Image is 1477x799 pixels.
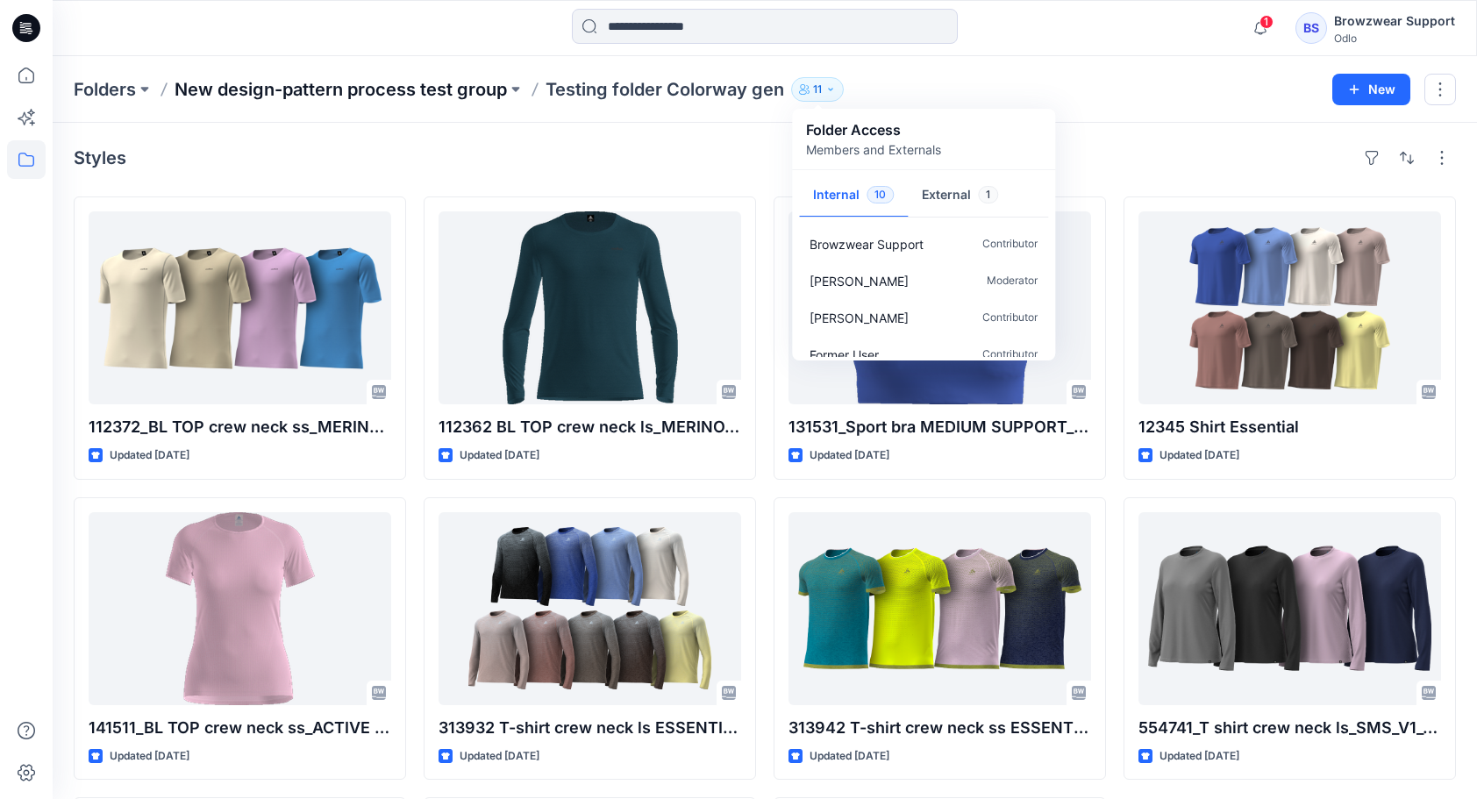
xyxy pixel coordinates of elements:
[460,747,539,766] p: Updated [DATE]
[810,747,889,766] p: Updated [DATE]
[439,716,741,740] p: 313932 T-shirt crew neck ls ESSENTIAL SEAMLESS
[89,512,391,705] a: 141511_BL TOP crew neck ss_ACTIVE LIGHT_SMS_3D
[89,211,391,404] a: 112372_BL TOP crew neck ss_MERINO_FUNDAMENTALS_SMS_3D
[810,235,924,253] p: Browzwear Support
[799,174,908,218] button: Internal
[788,211,1091,404] a: 131531_Sport bra MEDIUM SUPPORT_SMS_3D
[110,446,189,465] p: Updated [DATE]
[1332,74,1410,105] button: New
[867,186,894,203] span: 10
[460,446,539,465] p: Updated [DATE]
[810,272,909,290] p: Michaela Jauk
[791,77,844,102] button: 11
[1259,15,1274,29] span: 1
[982,346,1038,364] p: Contributor
[810,309,909,327] p: Erica Franck
[810,446,889,465] p: Updated [DATE]
[810,346,879,364] p: Former User
[1159,446,1239,465] p: Updated [DATE]
[788,512,1091,705] a: 313942 T-shirt crew neck ss ESSENTIAL SEAMLESS
[175,77,507,102] a: New design-pattern process test group
[1334,11,1455,32] div: Browzwear Support
[796,336,1052,373] a: Former UserContributor
[1138,415,1441,439] p: 12345 Shirt Essential
[796,225,1052,262] a: Browzwear SupportContributor
[1138,512,1441,705] a: 554741_T shirt crew neck ls_SMS_V1_OR_test
[439,415,741,439] p: 112362 BL TOP crew neck ls_MERINO_FUNDAMENTALS_SMS_3D
[982,235,1038,253] p: Contributor
[89,415,391,439] p: 112372_BL TOP crew neck ss_MERINO_FUNDAMENTALS_SMS_3D
[908,174,1012,218] button: External
[439,211,741,404] a: 112362 BL TOP crew neck ls_MERINO_FUNDAMENTALS_SMS_3D
[978,186,998,203] span: 1
[439,512,741,705] a: 313932 T-shirt crew neck ls ESSENTIAL SEAMLESS
[796,299,1052,336] a: [PERSON_NAME]Contributor
[1159,747,1239,766] p: Updated [DATE]
[89,716,391,740] p: 141511_BL TOP crew neck ss_ACTIVE LIGHT_SMS_3D
[987,272,1038,290] p: Moderator
[546,77,784,102] p: Testing folder Colorway gen
[1295,12,1327,44] div: BS
[788,415,1091,439] p: 131531_Sport bra MEDIUM SUPPORT_SMS_3D
[110,747,189,766] p: Updated [DATE]
[982,309,1038,327] p: Contributor
[74,77,136,102] a: Folders
[74,147,126,168] h4: Styles
[788,716,1091,740] p: 313942 T-shirt crew neck ss ESSENTIAL SEAMLESS
[1334,32,1455,45] div: Odlo
[1138,716,1441,740] p: 554741_T shirt crew neck ls_SMS_V1_OR_test
[806,140,941,159] p: Members and Externals
[813,80,822,99] p: 11
[806,119,941,140] p: Folder Access
[796,262,1052,299] a: [PERSON_NAME]Moderator
[1138,211,1441,404] a: 12345 Shirt Essential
